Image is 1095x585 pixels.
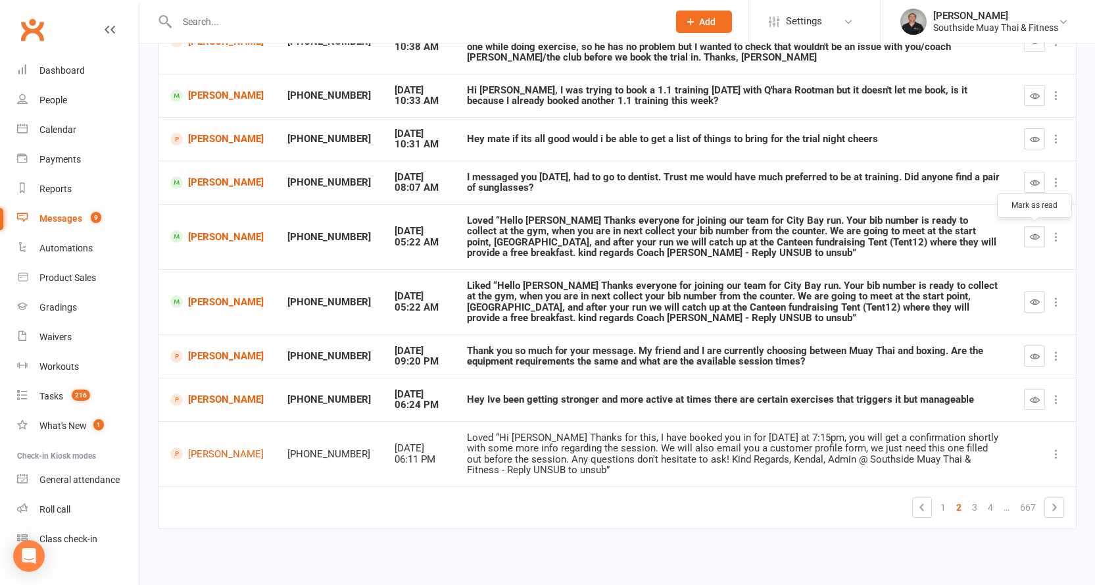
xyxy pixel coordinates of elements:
[395,172,443,183] div: [DATE]
[933,10,1058,22] div: [PERSON_NAME]
[39,332,72,342] div: Waivers
[72,390,90,401] span: 216
[467,134,1000,145] div: Hey mate if its all good would i be able to get a list of things to bring for the trial night cheers
[395,291,443,302] div: [DATE]
[91,212,101,223] span: 9
[17,411,139,441] a: What's New1
[17,86,139,115] a: People
[39,243,93,253] div: Automations
[17,524,139,554] a: Class kiosk mode
[287,297,371,308] div: [PHONE_NUMBER]
[395,345,443,357] div: [DATE]
[170,230,264,243] a: [PERSON_NAME]
[17,495,139,524] a: Roll call
[467,394,1000,405] div: Hey Ive been getting stronger and more active at times there are certain exercises that triggers ...
[998,498,1015,517] a: …
[13,540,45,572] div: Open Intercom Messenger
[467,280,1000,324] div: Liked “Hello [PERSON_NAME] Thanks everyone for joining our team for City Bay run. Your bib number...
[17,234,139,263] a: Automations
[17,115,139,145] a: Calendar
[170,133,264,145] a: [PERSON_NAME]
[395,85,443,96] div: [DATE]
[467,215,1000,259] div: Loved “Hello [PERSON_NAME] Thanks everyone for joining our team for City Bay run. Your bib number...
[1015,498,1041,517] a: 667
[39,213,82,224] div: Messages
[395,95,443,107] div: 10:33 AM
[395,226,443,237] div: [DATE]
[935,498,951,517] a: 1
[173,13,659,31] input: Search...
[17,382,139,411] a: Tasks 216
[933,22,1058,34] div: Southside Muay Thai & Fitness
[395,128,443,140] div: [DATE]
[93,419,104,430] span: 1
[17,56,139,86] a: Dashboard
[39,302,77,313] div: Gradings
[699,16,716,27] span: Add
[170,394,264,406] a: [PERSON_NAME]
[287,36,371,47] div: [PHONE_NUMBER]
[170,176,264,189] a: [PERSON_NAME]
[395,443,443,454] div: [DATE]
[786,7,822,36] span: Settings
[395,302,443,313] div: 05:22 AM
[395,237,443,248] div: 05:22 AM
[287,90,371,101] div: [PHONE_NUMBER]
[467,20,1000,63] div: Hey [PERSON_NAME], sorry I'm just coming back to you. That sounds great, [PERSON_NAME] is really ...
[39,184,72,194] div: Reports
[39,534,97,544] div: Class check-in
[676,11,732,33] button: Add
[287,134,371,145] div: [PHONE_NUMBER]
[39,272,96,283] div: Product Sales
[39,95,67,105] div: People
[170,350,264,363] a: [PERSON_NAME]
[900,9,927,35] img: thumb_image1524148262.png
[16,13,49,46] a: Clubworx
[467,172,1000,193] div: I messaged you [DATE], had to go to dentist. Trust me would have much preferred to be at training...
[17,293,139,322] a: Gradings
[17,465,139,495] a: General attendance kiosk mode
[39,391,63,401] div: Tasks
[39,361,79,372] div: Workouts
[287,351,371,362] div: [PHONE_NUMBER]
[951,498,967,517] a: 2
[39,474,120,485] div: General attendance
[395,454,443,465] div: 06:11 PM
[170,89,264,102] a: [PERSON_NAME]
[983,498,998,517] a: 4
[17,174,139,204] a: Reports
[467,432,1000,476] div: Loved “Hi [PERSON_NAME] Thanks for this, I have booked you in for [DATE] at 7:15pm, you will get ...
[467,85,1000,107] div: Hi [PERSON_NAME], I was trying to book a 1.1 training [DATE] with Q'hara Rootman but it doesn't l...
[467,345,1000,367] div: Thank you so much for your message. My friend and I are currently choosing between Muay Thai and ...
[39,504,70,515] div: Roll call
[39,154,81,165] div: Payments
[170,295,264,308] a: [PERSON_NAME]
[395,41,443,53] div: 10:38 AM
[287,449,371,460] div: [PHONE_NUMBER]
[395,139,443,150] div: 10:31 AM
[39,124,76,135] div: Calendar
[395,389,443,400] div: [DATE]
[967,498,983,517] a: 3
[17,263,139,293] a: Product Sales
[395,356,443,367] div: 09:20 PM
[39,65,85,76] div: Dashboard
[39,420,87,431] div: What's New
[17,145,139,174] a: Payments
[17,204,139,234] a: Messages 9
[170,447,264,460] a: [PERSON_NAME]
[287,394,371,405] div: [PHONE_NUMBER]
[395,182,443,193] div: 08:07 AM
[395,399,443,411] div: 06:24 PM
[17,322,139,352] a: Waivers
[17,352,139,382] a: Workouts
[287,232,371,243] div: [PHONE_NUMBER]
[287,177,371,188] div: [PHONE_NUMBER]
